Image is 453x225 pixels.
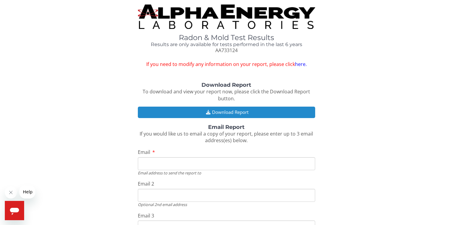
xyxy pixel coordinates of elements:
iframe: Close message [5,186,17,198]
span: Email [138,149,150,155]
span: Email 2 [138,180,154,187]
button: Download Report [138,107,315,118]
strong: Email Report [208,124,245,130]
iframe: Message from company [19,185,35,198]
span: Email 3 [138,212,154,219]
a: here. [295,61,307,67]
h4: Results are only available for tests performed in the last 6 years [138,42,315,47]
strong: Download Report [201,82,251,88]
iframe: Button to launch messaging window [5,201,24,220]
span: If you need to modify any information on your report, please click [138,61,315,68]
span: To download and view your report now, please click the Download Report button. [143,88,310,102]
div: Optional 2nd email address [138,202,315,207]
img: TightCrop.jpg [138,5,315,29]
div: Email address to send the report to [138,170,315,176]
span: AA733124 [215,47,238,54]
span: If you would like us to email a copy of your report, please enter up to 3 email address(es) below. [140,130,313,144]
h1: Radon & Mold Test Results [138,34,315,42]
